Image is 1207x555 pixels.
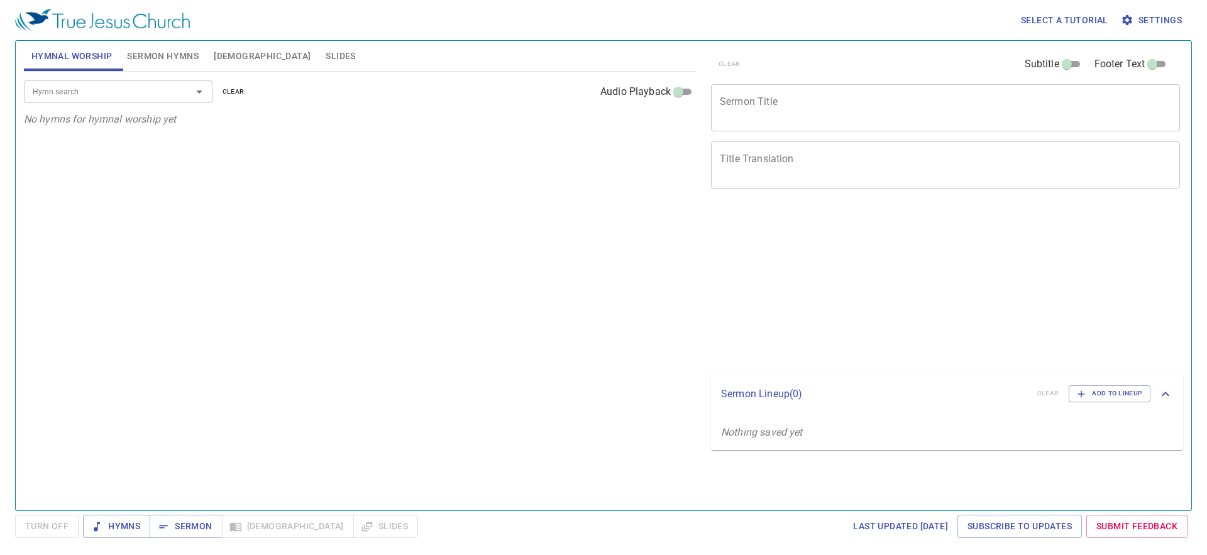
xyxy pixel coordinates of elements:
a: Submit Feedback [1086,515,1188,538]
span: Sermon [160,519,212,534]
span: clear [223,86,245,97]
span: Add to Lineup [1077,388,1142,399]
button: Sermon [150,515,222,538]
a: Subscribe to Updates [957,515,1082,538]
div: Sermon Lineup(0)clearAdd to Lineup [711,373,1183,414]
span: Settings [1123,13,1182,28]
span: Sermon Hymns [127,48,199,64]
span: Subtitle [1025,57,1059,72]
a: Last updated [DATE] [848,515,953,538]
p: Sermon Lineup ( 0 ) [721,387,1027,402]
span: Hymns [93,519,140,534]
button: clear [215,84,252,99]
i: Nothing saved yet [721,426,803,438]
span: Select a tutorial [1021,13,1108,28]
span: Last updated [DATE] [853,519,948,534]
span: [DEMOGRAPHIC_DATA] [214,48,311,64]
button: Settings [1118,9,1187,32]
button: Add to Lineup [1069,385,1150,402]
span: Footer Text [1094,57,1145,72]
span: Subscribe to Updates [967,519,1072,534]
span: Slides [326,48,355,64]
span: Submit Feedback [1096,519,1177,534]
button: Select a tutorial [1016,9,1113,32]
button: Open [190,83,208,101]
span: Audio Playback [600,84,671,99]
i: No hymns for hymnal worship yet [24,113,177,125]
img: True Jesus Church [15,9,190,31]
button: Hymns [83,515,150,538]
iframe: from-child [706,202,1088,368]
span: Hymnal Worship [31,48,113,64]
